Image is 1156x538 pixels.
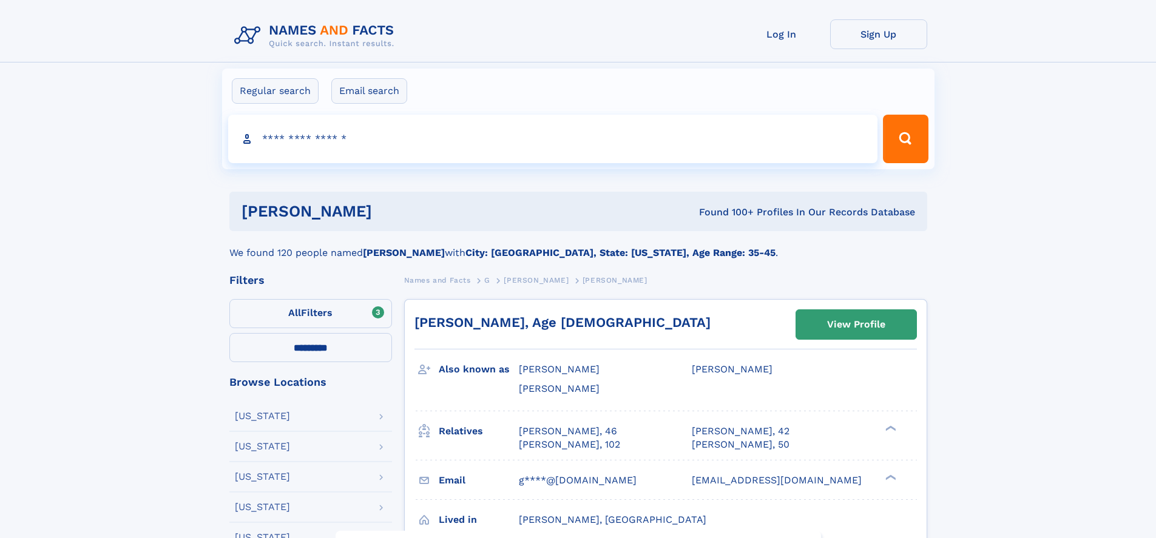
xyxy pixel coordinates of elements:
[692,438,789,451] a: [PERSON_NAME], 50
[692,425,789,438] a: [PERSON_NAME], 42
[692,363,772,375] span: [PERSON_NAME]
[229,299,392,328] label: Filters
[519,383,600,394] span: [PERSON_NAME]
[229,377,392,388] div: Browse Locations
[692,474,862,486] span: [EMAIL_ADDRESS][DOMAIN_NAME]
[519,514,706,525] span: [PERSON_NAME], [GEOGRAPHIC_DATA]
[465,247,776,258] b: City: [GEOGRAPHIC_DATA], State: [US_STATE], Age Range: 35-45
[235,502,290,512] div: [US_STATE]
[414,315,711,330] a: [PERSON_NAME], Age [DEMOGRAPHIC_DATA]
[796,310,916,339] a: View Profile
[229,231,927,260] div: We found 120 people named with .
[228,115,878,163] input: search input
[235,442,290,451] div: [US_STATE]
[504,276,569,284] span: [PERSON_NAME]
[439,421,519,442] h3: Relatives
[484,276,490,284] span: G
[232,78,319,104] label: Regular search
[519,363,600,375] span: [PERSON_NAME]
[883,115,928,163] button: Search Button
[882,473,897,481] div: ❯
[535,206,915,219] div: Found 100+ Profiles In Our Records Database
[404,272,471,287] a: Names and Facts
[229,19,404,52] img: Logo Names and Facts
[504,272,569,287] a: [PERSON_NAME]
[830,19,927,49] a: Sign Up
[439,359,519,380] h3: Also known as
[242,204,536,219] h1: [PERSON_NAME]
[439,470,519,491] h3: Email
[827,311,885,338] div: View Profile
[519,425,617,438] a: [PERSON_NAME], 46
[229,275,392,286] div: Filters
[733,19,830,49] a: Log In
[363,247,445,258] b: [PERSON_NAME]
[235,472,290,482] div: [US_STATE]
[235,411,290,421] div: [US_STATE]
[583,276,647,284] span: [PERSON_NAME]
[288,307,301,318] span: All
[439,509,519,530] h3: Lived in
[331,78,407,104] label: Email search
[882,424,897,432] div: ❯
[519,438,620,451] a: [PERSON_NAME], 102
[484,272,490,287] a: G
